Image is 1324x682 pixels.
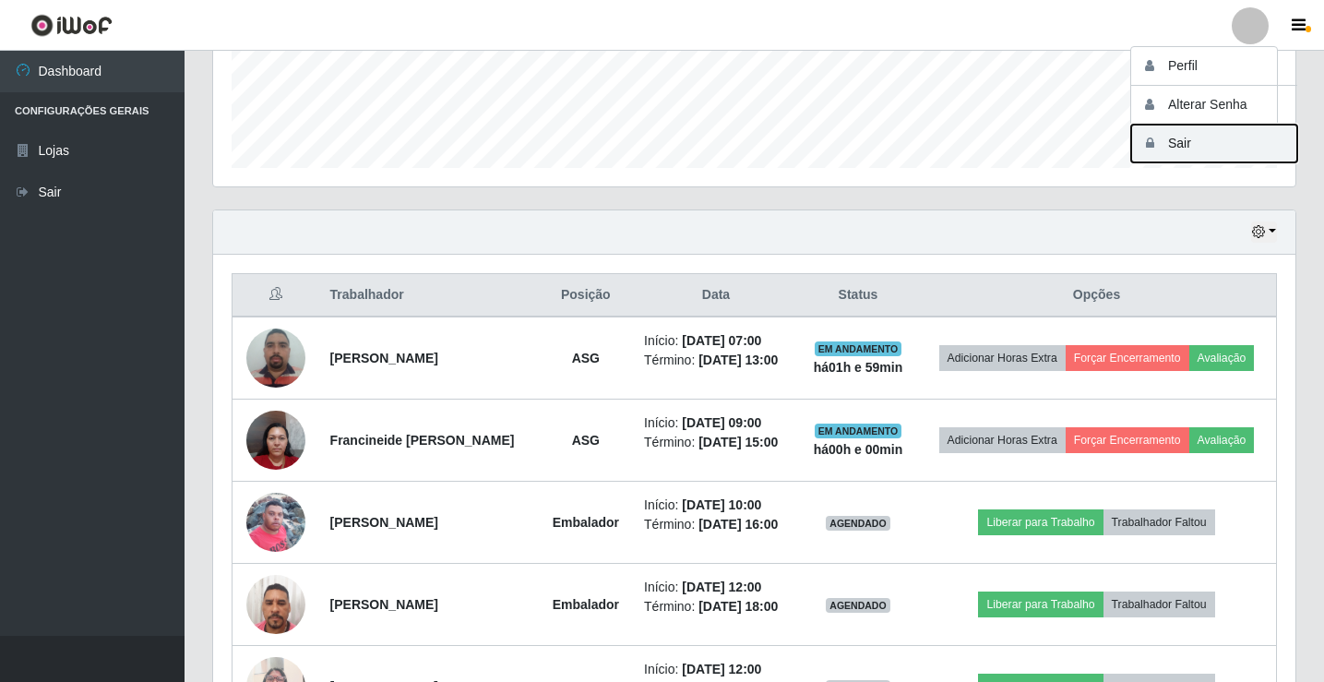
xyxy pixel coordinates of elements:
[319,274,539,317] th: Trabalhador
[815,424,902,438] span: EM ANDAMENTO
[799,274,917,317] th: Status
[572,351,600,365] strong: ASG
[1066,345,1189,371] button: Forçar Encerramento
[644,660,788,679] li: Início:
[814,442,903,457] strong: há 00 h e 00 min
[553,515,619,530] strong: Embalador
[572,433,600,448] strong: ASG
[330,597,438,612] strong: [PERSON_NAME]
[826,598,890,613] span: AGENDADO
[644,433,788,452] li: Término:
[1131,47,1297,86] button: Perfil
[698,517,778,532] time: [DATE] 16:00
[644,515,788,534] li: Término:
[1131,125,1297,162] button: Sair
[644,578,788,597] li: Início:
[330,351,438,365] strong: [PERSON_NAME]
[682,415,761,430] time: [DATE] 09:00
[1103,509,1215,535] button: Trabalhador Faltou
[814,360,903,375] strong: há 01 h e 59 min
[330,433,515,448] strong: Francineide [PERSON_NAME]
[939,345,1066,371] button: Adicionar Horas Extra
[644,496,788,515] li: Início:
[978,509,1103,535] button: Liberar para Trabalho
[644,597,788,616] li: Término:
[698,435,778,449] time: [DATE] 15:00
[698,599,778,614] time: [DATE] 18:00
[553,597,619,612] strong: Embalador
[1189,427,1255,453] button: Avaliação
[30,14,113,37] img: CoreUI Logo
[917,274,1276,317] th: Opções
[644,413,788,433] li: Início:
[682,662,761,676] time: [DATE] 12:00
[1189,345,1255,371] button: Avaliação
[644,351,788,370] li: Término:
[1066,427,1189,453] button: Forçar Encerramento
[682,497,761,512] time: [DATE] 10:00
[1103,592,1215,617] button: Trabalhador Faltou
[939,427,1066,453] button: Adicionar Horas Extra
[246,318,305,397] img: 1686264689334.jpeg
[682,580,761,594] time: [DATE] 12:00
[644,331,788,351] li: Início:
[539,274,633,317] th: Posição
[815,341,902,356] span: EM ANDAMENTO
[826,516,890,531] span: AGENDADO
[633,274,799,317] th: Data
[246,565,305,643] img: 1735300261799.jpeg
[330,515,438,530] strong: [PERSON_NAME]
[682,333,761,348] time: [DATE] 07:00
[246,401,305,479] img: 1735852864597.jpeg
[1131,86,1297,125] button: Alterar Senha
[978,592,1103,617] button: Liberar para Trabalho
[698,353,778,367] time: [DATE] 13:00
[246,483,305,561] img: 1710635822137.jpeg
